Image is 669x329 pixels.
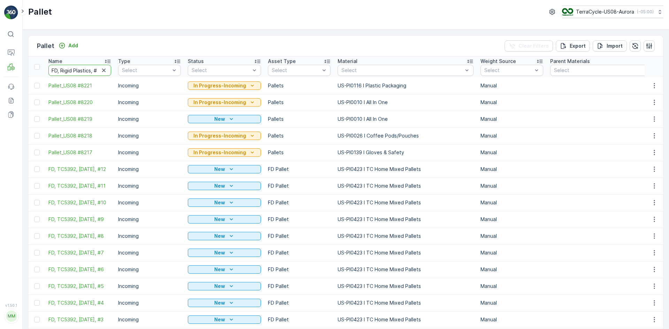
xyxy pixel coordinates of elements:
button: In Progress-Incoming [188,132,261,140]
p: New [214,233,225,240]
a: FD, TC5392, 09/09/25, #6 [48,266,111,273]
p: FD Pallet [268,199,331,206]
p: FD Pallet [268,299,331,306]
button: New [188,182,261,190]
p: Incoming [118,116,181,123]
span: Asset Type : [6,160,37,166]
p: Manual [480,116,543,123]
button: New [188,198,261,207]
p: US-PI0423 I TC Home Mixed Pallets [338,216,474,223]
button: Import [593,40,627,52]
span: Material : [6,172,30,178]
span: Net Weight : [6,137,37,143]
p: US-PI0026 I Coffee Pods/Pouches [338,132,474,139]
div: Toggle Row Selected [34,267,40,272]
p: Incoming [118,316,181,323]
p: Status [188,58,204,65]
button: TerraCycle-US08-Aurora(-05:00) [562,6,663,18]
p: Incoming [118,132,181,139]
p: FD Pallet [268,182,331,189]
p: Incoming [118,182,181,189]
div: Toggle Row Selected [34,133,40,139]
span: Pallet_US02 Pallet #25448 [23,114,87,120]
p: ( -05:00 ) [637,9,654,15]
p: Incoming [118,82,181,89]
p: Manual [480,249,543,256]
p: In Progress-Incoming [193,99,246,106]
span: FD, TC5392, [DATE], #11 [48,182,111,189]
p: Manual [480,99,543,106]
p: Select [341,67,463,74]
p: Select [484,67,532,74]
button: Add [56,41,81,50]
p: New [214,182,225,189]
a: FD, TC5392, 09/09/25, #8 [48,233,111,240]
p: Manual [480,82,543,89]
p: Incoming [118,199,181,206]
p: Manual [480,266,543,273]
p: US-PI0423 I TC Home Mixed Pallets [338,316,474,323]
p: US-PI0423 I TC Home Mixed Pallets [338,283,474,290]
a: FD, TC5392, 09/09/25, #11 [48,182,111,189]
p: US-PI0423 I TC Home Mixed Pallets [338,182,474,189]
button: New [188,215,261,224]
span: 310 [41,126,49,132]
p: Pallet [28,6,52,17]
p: Manual [480,233,543,240]
p: US-PI0423 I TC Home Mixed Pallets [338,166,474,173]
span: FD, TC5392, [DATE], #7 [48,249,111,256]
button: New [188,165,261,173]
p: US-PI0423 I TC Home Mixed Pallets [338,266,474,273]
a: FD, TC5392, 09/09/25, #5 [48,283,111,290]
a: Pallet_US08 #8219 [48,116,111,123]
p: New [214,299,225,306]
p: Incoming [118,283,181,290]
span: FD, TC5392, [DATE], #8 [48,233,111,240]
a: Pallet_US08 #8221 [48,82,111,89]
p: Pallets [268,99,331,106]
div: MM [6,311,17,322]
img: logo [4,6,18,19]
p: FD Pallet [268,316,331,323]
p: In Progress-Incoming [193,149,246,156]
div: Toggle Row Selected [34,83,40,88]
button: New [188,282,261,290]
p: FD Pallet [268,216,331,223]
p: Pallet_US02 Pallet #25448 [297,6,371,14]
p: New [214,316,225,323]
span: FD, TC5392, [DATE], #9 [48,216,111,223]
p: FD Pallet [268,283,331,290]
span: FD, TC5392, [DATE], #10 [48,199,111,206]
p: Incoming [118,149,181,156]
button: In Progress-Incoming [188,98,261,107]
button: New [188,232,261,240]
p: FD Pallet [268,166,331,173]
div: Toggle Row Selected [34,200,40,205]
div: Toggle Row Selected [34,250,40,256]
div: Toggle Row Selected [34,283,40,289]
span: Tare Weight : [6,149,39,155]
span: 70 [39,149,45,155]
span: FD, TC5392, [DATE], #12 [48,166,111,173]
p: Parent Materials [550,58,590,65]
p: Pallet [37,41,54,51]
span: US-A0155 I Wrong Material [30,172,94,178]
a: Pallet_US08 #8217 [48,149,111,156]
p: Pallets [268,132,331,139]
p: Incoming [118,299,181,306]
p: Incoming [118,99,181,106]
button: New [188,115,261,123]
button: MM [4,309,18,323]
p: FD Pallet [268,233,331,240]
span: Total Weight : [6,126,41,132]
p: Manual [480,132,543,139]
p: New [214,249,225,256]
a: Pallet_US08 #8220 [48,99,111,106]
p: New [214,216,225,223]
p: US-PI0010 I All In One [338,99,474,106]
p: Manual [480,199,543,206]
p: Import [607,42,623,49]
p: New [214,166,225,173]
